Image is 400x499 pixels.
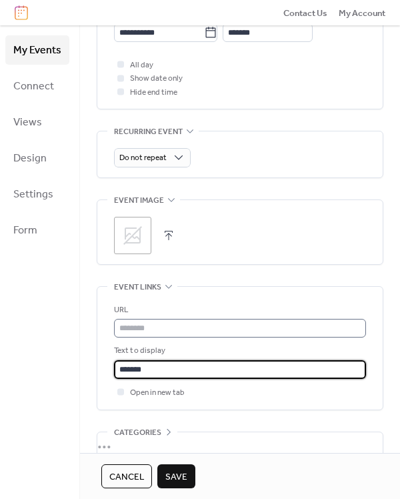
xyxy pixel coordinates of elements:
a: Form [5,215,69,245]
button: Save [157,464,195,488]
span: My Account [339,7,385,20]
span: Hide end time [130,86,177,99]
span: Cancel [109,470,144,484]
div: URL [114,304,363,317]
span: All day [130,59,153,72]
a: My Events [5,35,69,65]
span: Views [13,112,42,133]
span: Form [13,220,37,241]
span: Recurring event [114,125,183,139]
div: ••• [97,432,383,460]
span: Save [165,470,187,484]
span: Categories [114,426,161,439]
a: My Account [339,6,385,19]
span: Connect [13,76,54,97]
span: Do not repeat [119,150,167,165]
img: logo [15,5,28,20]
span: Event image [114,193,164,207]
a: Views [5,107,69,137]
span: Show date only [130,72,183,85]
a: Connect [5,71,69,101]
span: Event links [114,280,161,294]
span: Settings [13,184,53,205]
button: Cancel [101,464,152,488]
a: Contact Us [283,6,327,19]
span: Design [13,148,47,169]
a: Design [5,143,69,173]
a: Settings [5,179,69,209]
span: Open in new tab [130,386,185,400]
span: Contact Us [283,7,327,20]
div: ; [114,217,151,254]
div: Text to display [114,344,363,358]
span: My Events [13,40,61,61]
